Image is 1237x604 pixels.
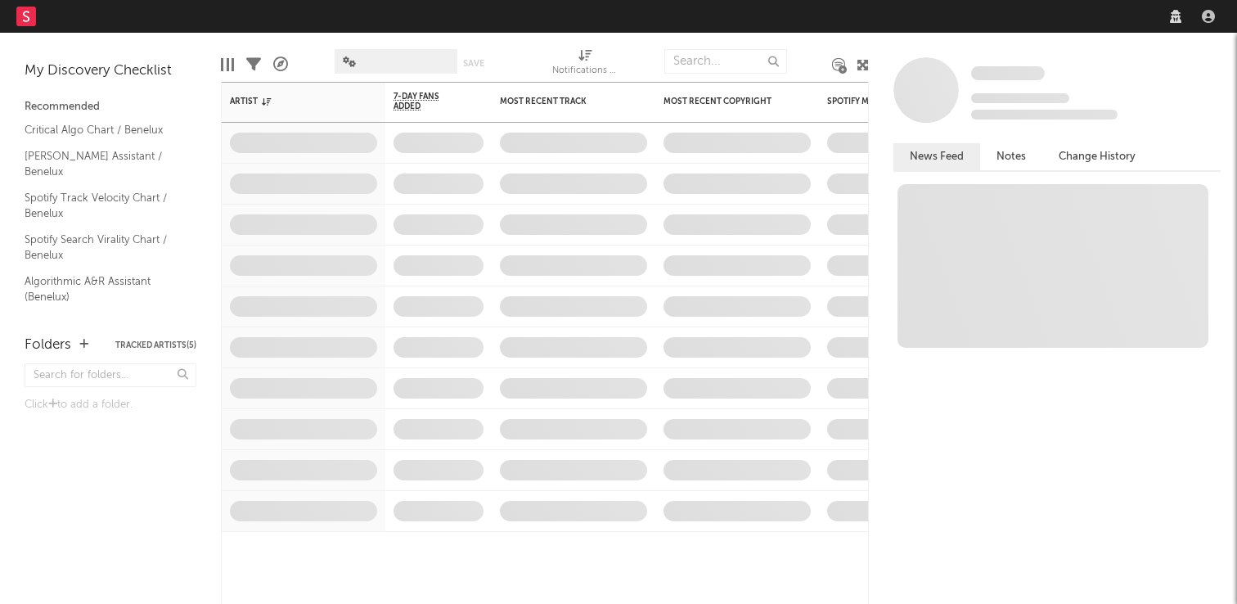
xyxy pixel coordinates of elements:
[25,97,196,117] div: Recommended
[394,92,459,111] span: 7-Day Fans Added
[25,189,180,223] a: Spotify Track Velocity Chart / Benelux
[246,41,261,88] div: Filters
[25,395,196,415] div: Click to add a folder.
[25,61,196,81] div: My Discovery Checklist
[552,41,618,88] div: Notifications (Artist)
[115,341,196,349] button: Tracked Artists(5)
[980,143,1042,170] button: Notes
[25,363,196,387] input: Search for folders...
[230,97,353,106] div: Artist
[25,121,180,139] a: Critical Algo Chart / Benelux
[971,66,1045,80] span: Some Artist
[664,49,787,74] input: Search...
[663,97,786,106] div: Most Recent Copyright
[971,65,1045,82] a: Some Artist
[971,93,1069,103] span: Tracking Since: [DATE]
[25,231,180,264] a: Spotify Search Virality Chart / Benelux
[500,97,623,106] div: Most Recent Track
[1042,143,1152,170] button: Change History
[827,97,950,106] div: Spotify Monthly Listeners
[893,143,980,170] button: News Feed
[463,59,484,68] button: Save
[273,41,288,88] div: A&R Pipeline
[552,61,618,81] div: Notifications (Artist)
[25,336,71,355] div: Folders
[25,147,180,181] a: [PERSON_NAME] Assistant / Benelux
[25,273,180,306] a: Algorithmic A&R Assistant (Benelux)
[221,41,234,88] div: Edit Columns
[971,110,1118,119] span: 0 fans last week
